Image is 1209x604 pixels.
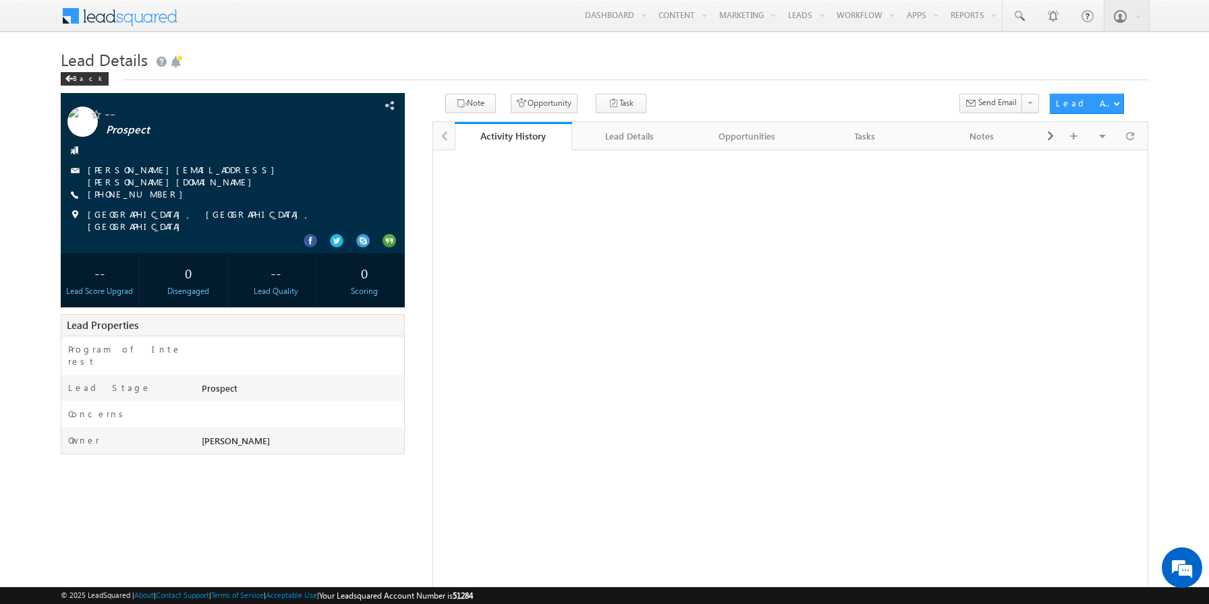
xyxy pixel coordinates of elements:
label: Owner [68,434,100,446]
a: Notes [924,122,1041,150]
button: Note [445,94,496,113]
a: Activity History [455,122,572,150]
a: Opportunities [689,122,806,150]
div: Disengaged [152,285,224,297]
a: Lead Details [572,122,690,150]
div: Lead Quality [240,285,312,297]
div: Notes [934,128,1029,144]
button: Send Email [959,94,1023,113]
div: -- [240,260,312,285]
span: Send Email [978,96,1017,109]
a: [PERSON_NAME][EMAIL_ADDRESS][PERSON_NAME][DOMAIN_NAME] [88,164,281,187]
div: Lead Actions [1056,97,1113,109]
button: Opportunity [511,94,578,113]
div: Lead Details [583,128,677,144]
span: -- [105,107,320,120]
span: Lead Properties [67,318,138,332]
div: Back [61,72,109,86]
div: Lead Score Upgrad [64,285,136,297]
a: About [134,591,154,599]
a: Back [61,71,115,83]
button: Task [596,94,646,113]
img: Profile photo [67,107,98,142]
label: Concerns [68,408,128,420]
span: [PHONE_NUMBER] [88,188,190,202]
span: © 2025 LeadSquared | | | | | [61,589,473,602]
a: Tasks [806,122,924,150]
span: Lead Details [61,49,148,70]
div: 0 [329,260,401,285]
button: Lead Actions [1050,94,1124,114]
div: Opportunities [700,128,794,144]
div: Prospect [198,382,404,400]
div: Tasks [817,128,911,144]
span: 51284 [453,591,473,601]
span: Your Leadsquared Account Number is [319,591,473,601]
div: Activity History [465,129,562,142]
div: Scoring [329,285,401,297]
label: Program of Interest [68,343,186,367]
a: Terms of Service [211,591,264,599]
span: Prospect [106,123,321,137]
span: [PERSON_NAME] [202,435,270,446]
span: [GEOGRAPHIC_DATA], [GEOGRAPHIC_DATA], [GEOGRAPHIC_DATA] [88,208,369,233]
div: 0 [152,260,224,285]
a: Contact Support [156,591,209,599]
label: Lead Stage [68,382,151,394]
div: -- [64,260,136,285]
a: Acceptable Use [266,591,317,599]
